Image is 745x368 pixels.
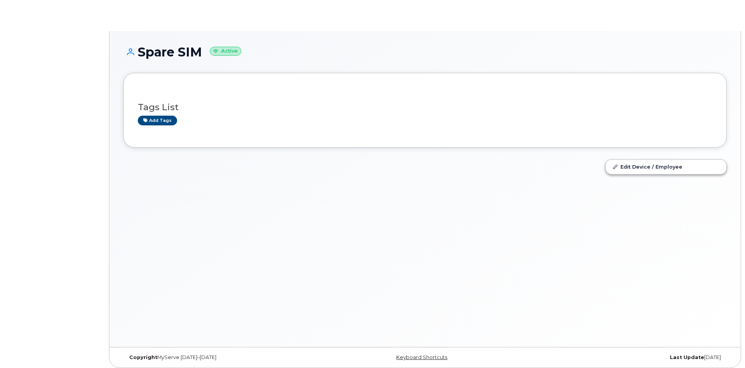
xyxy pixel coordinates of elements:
small: Active [210,47,241,56]
a: Edit Device / Employee [606,160,726,174]
h1: Spare SIM [123,45,727,59]
div: [DATE] [525,354,727,361]
a: Keyboard Shortcuts [396,354,447,360]
a: Add tags [138,116,177,125]
div: MyServe [DATE]–[DATE] [123,354,325,361]
strong: Copyright [129,354,157,360]
h3: Tags List [138,102,712,112]
strong: Last Update [670,354,704,360]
